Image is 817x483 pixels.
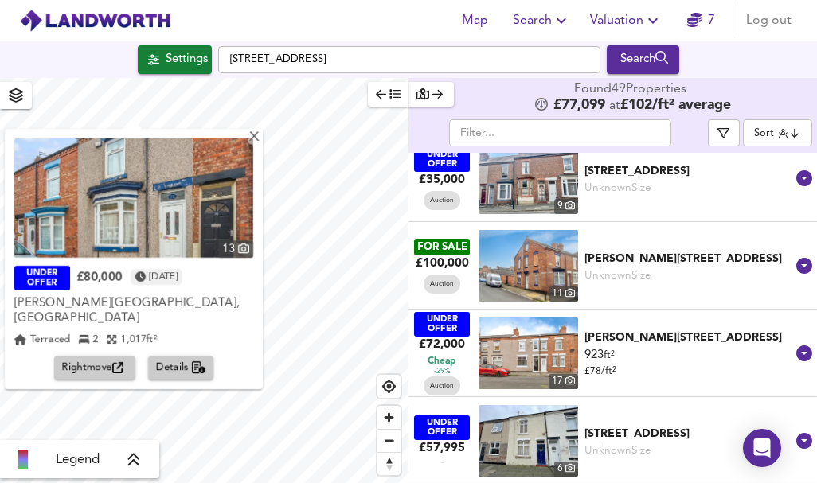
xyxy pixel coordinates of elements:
div: FOR SALE£100,000 Auction property thumbnail 11 [PERSON_NAME][STREET_ADDRESS]UnknownSize [408,222,817,310]
div: Sort [754,126,774,141]
a: property thumbnail 9 [479,142,578,214]
img: property thumbnail [479,142,578,214]
span: 923 [584,349,604,361]
button: Settings [138,45,212,74]
span: £ 102 / ft² average [620,99,731,112]
div: Open Intercom Messenger [743,429,781,467]
div: Run Your Search [607,45,679,74]
a: 7 [687,10,715,32]
div: Mildred Street, DARLINGTON, County Durham, DL3 [584,328,795,379]
div: [STREET_ADDRESS] [584,163,795,179]
span: ft² [147,334,158,345]
span: - [441,459,444,467]
input: Enter a location... [218,46,600,73]
div: £100,000 [416,255,469,271]
div: UNDER OFFER£72,000 Cheap-29%Auction property thumbnail 17 [PERSON_NAME][STREET_ADDRESS]923ft²£78/ft² [408,310,817,397]
span: Reset bearing to north [377,453,401,475]
span: Rightmove [62,359,127,377]
input: Filter... [449,119,671,146]
div: £57,995 [419,440,465,456]
svg: Show Details [795,431,814,450]
img: property thumbnail [479,230,578,302]
div: 13 [218,240,253,258]
div: £72,000 [419,337,465,353]
a: property thumbnail 17 [479,317,578,389]
svg: Show Details [795,169,814,188]
div: £35,000 [419,172,465,188]
div: Search [611,49,675,70]
img: property thumbnail [14,138,253,258]
div: UNDER OFFER [414,415,470,440]
button: Search [607,45,679,74]
div: Found 49 Propert ies [574,82,690,98]
div: [PERSON_NAME][GEOGRAPHIC_DATA], [GEOGRAPHIC_DATA] [14,296,253,327]
button: Zoom in [377,406,401,429]
span: Cheap [428,356,456,367]
div: £80,000 [76,271,123,286]
a: property thumbnail 11 [479,230,578,302]
div: 9 [554,199,578,214]
span: Log out [746,10,792,32]
span: Auction [424,382,460,390]
div: X [248,130,261,146]
div: UNDER OFFER£35,000 Auction property thumbnail 9 [STREET_ADDRESS]UnknownSize [408,134,817,222]
button: Search [506,5,577,37]
span: Search [513,10,571,32]
div: Unknown Size [584,181,651,196]
div: 6 [554,462,578,477]
div: FOR SALE [414,239,470,255]
span: at [609,99,620,112]
a: property thumbnail 13 [14,138,253,258]
img: property thumbnail [479,405,578,477]
div: 11 [549,286,578,302]
button: Zoom out [377,429,401,452]
a: property thumbnail 6 [479,405,578,477]
span: 1,017 [121,334,147,345]
a: Rightmove [54,356,142,380]
button: 7 [675,5,726,37]
button: Log out [740,5,798,37]
span: £ 78 [584,367,616,376]
span: Zoom out [377,430,401,452]
div: [PERSON_NAME][STREET_ADDRESS] [584,251,795,267]
span: Auction [424,197,460,204]
div: 17 [549,374,578,389]
span: Map [455,10,494,32]
div: UNDER OFFER [414,312,470,337]
span: Details [156,359,206,377]
button: Reset bearing to north [377,452,401,475]
div: Unknown Size [584,268,651,283]
span: Auction [424,280,460,288]
img: logo [19,9,171,33]
span: £ 77,099 [553,98,605,114]
div: Wilkes Street, Darlington, Durham, DL3 6AL [584,249,795,283]
div: UNDER OFFER [14,267,70,291]
span: / ft² [601,366,616,376]
button: Valuation [584,5,669,37]
span: -29% [434,367,451,376]
button: Map [449,5,500,37]
div: UNDER OFFER [414,147,470,172]
img: property thumbnail [479,317,578,389]
div: 2 [79,332,99,348]
div: Settings [166,49,208,70]
time: Monday, August 18, 2025 at 10:27:04 AM [149,269,178,285]
svg: Show Details [795,344,814,363]
div: Sort [743,119,812,146]
button: Rightmove [54,356,135,380]
button: Details [148,356,214,380]
button: Find my location [377,375,401,398]
div: [PERSON_NAME][STREET_ADDRESS] [584,329,795,345]
svg: Show Details [795,256,814,275]
div: Unknown Size [584,443,651,458]
div: [STREET_ADDRESS] [584,426,795,442]
div: Terraced [14,332,71,348]
span: ft² [604,350,615,360]
span: Valuation [590,10,663,32]
span: Legend [56,450,100,469]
